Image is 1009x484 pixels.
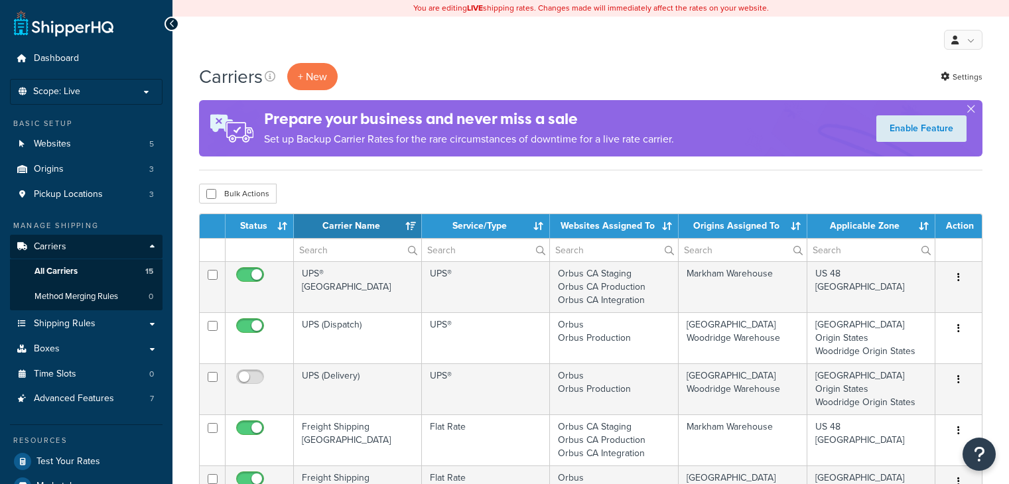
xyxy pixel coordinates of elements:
[422,414,550,465] td: Flat Rate
[935,214,982,238] th: Action
[10,132,163,156] li: Websites
[679,363,807,414] td: [GEOGRAPHIC_DATA] Woodridge Warehouse
[34,266,78,277] span: All Carriers
[679,261,807,312] td: Markham Warehouse
[807,363,935,414] td: [GEOGRAPHIC_DATA] Origin States Woodridge Origin States
[10,182,163,207] li: Pickup Locations
[34,241,66,253] span: Carriers
[876,115,967,142] a: Enable Feature
[294,214,422,238] th: Carrier Name: activate to sort column ascending
[10,220,163,231] div: Manage Shipping
[10,435,163,446] div: Resources
[422,261,550,312] td: UPS®
[422,239,549,261] input: Search
[149,291,153,302] span: 0
[422,214,550,238] th: Service/Type: activate to sort column ascending
[807,239,935,261] input: Search
[550,239,678,261] input: Search
[150,393,154,404] span: 7
[10,450,163,473] a: Test Your Rates
[10,235,163,259] a: Carriers
[34,164,64,175] span: Origins
[264,108,674,130] h4: Prepare your business and never miss a sale
[10,387,163,411] a: Advanced Features 7
[34,318,96,330] span: Shipping Rules
[294,239,421,261] input: Search
[10,337,163,361] a: Boxes
[10,157,163,182] a: Origins 3
[550,214,679,238] th: Websites Assigned To: activate to sort column ascending
[10,284,163,309] li: Method Merging Rules
[199,100,264,156] img: ad-rules-rateshop-fe6ec290ccb7230408bd80ed9643f0289d75e0ffd9eb532fc0e269fcd187b520.png
[10,157,163,182] li: Origins
[34,139,71,150] span: Websites
[287,63,338,90] button: + New
[807,261,935,312] td: US 48 [GEOGRAPHIC_DATA]
[294,363,422,414] td: UPS (Delivery)
[941,68,982,86] a: Settings
[149,369,154,380] span: 0
[149,164,154,175] span: 3
[550,414,679,465] td: Orbus CA Staging Orbus CA Production Orbus CA Integration
[34,291,118,302] span: Method Merging Rules
[145,266,153,277] span: 15
[807,214,935,238] th: Applicable Zone: activate to sort column ascending
[149,139,154,150] span: 5
[294,414,422,465] td: Freight Shipping [GEOGRAPHIC_DATA]
[34,189,103,200] span: Pickup Locations
[34,393,114,404] span: Advanced Features
[550,312,679,363] td: Orbus Orbus Production
[10,182,163,207] a: Pickup Locations 3
[422,363,550,414] td: UPS®
[10,118,163,129] div: Basic Setup
[10,387,163,411] li: Advanced Features
[963,438,996,471] button: Open Resource Center
[10,259,163,284] a: All Carriers 15
[294,312,422,363] td: UPS (Dispatch)
[679,214,807,238] th: Origins Assigned To: activate to sort column ascending
[36,456,100,467] span: Test Your Rates
[467,2,483,14] b: LIVE
[34,369,76,380] span: Time Slots
[34,53,79,64] span: Dashboard
[679,414,807,465] td: Markham Warehouse
[14,10,113,36] a: ShipperHQ Home
[10,362,163,387] a: Time Slots 0
[10,235,163,310] li: Carriers
[10,312,163,336] a: Shipping Rules
[199,184,277,204] button: Bulk Actions
[199,64,263,90] h1: Carriers
[34,343,60,355] span: Boxes
[422,312,550,363] td: UPS®
[679,312,807,363] td: [GEOGRAPHIC_DATA] Woodridge Warehouse
[807,312,935,363] td: [GEOGRAPHIC_DATA] Origin States Woodridge Origin States
[10,46,163,71] a: Dashboard
[807,414,935,465] td: US 48 [GEOGRAPHIC_DATA]
[10,259,163,284] li: All Carriers
[10,132,163,156] a: Websites 5
[10,362,163,387] li: Time Slots
[679,239,807,261] input: Search
[550,261,679,312] td: Orbus CA Staging Orbus CA Production Orbus CA Integration
[226,214,294,238] th: Status: activate to sort column ascending
[10,284,163,309] a: Method Merging Rules 0
[264,130,674,149] p: Set up Backup Carrier Rates for the rare circumstances of downtime for a live rate carrier.
[33,86,80,97] span: Scope: Live
[149,189,154,200] span: 3
[550,363,679,414] td: Orbus Orbus Production
[294,261,422,312] td: UPS® [GEOGRAPHIC_DATA]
